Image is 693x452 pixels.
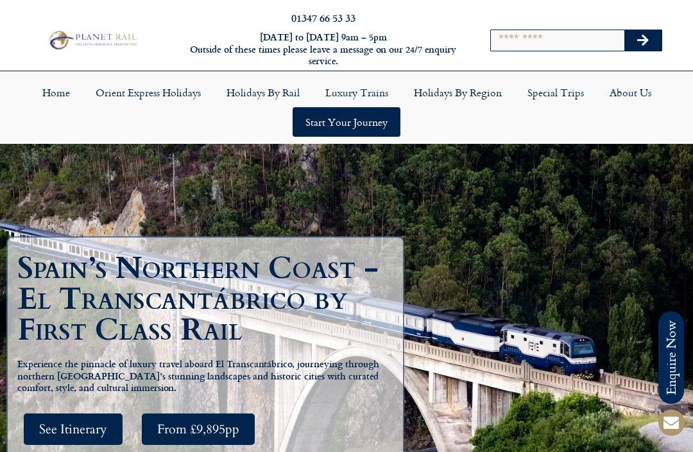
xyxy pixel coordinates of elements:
[624,30,662,51] button: Search
[401,78,515,107] a: Holidays by Region
[188,31,459,67] h6: [DATE] to [DATE] 9am – 5pm Outside of these times please leave a message on our 24/7 enquiry serv...
[142,413,255,445] a: From £9,895pp
[83,78,214,107] a: Orient Express Holidays
[39,421,107,437] span: See Itinerary
[293,107,400,137] a: Start your Journey
[17,358,400,394] h5: Experience the pinnacle of luxury travel aboard El Transcantábrico, journeying through northern [...
[291,10,355,25] a: 01347 66 53 33
[24,413,123,445] a: See Itinerary
[157,421,239,437] span: From £9,895pp
[214,78,312,107] a: Holidays by Rail
[312,78,401,107] a: Luxury Trains
[597,78,664,107] a: About Us
[17,253,400,345] h1: Spain’s Northern Coast - El Transcantábrico by First Class Rail
[46,29,139,52] img: Planet Rail Train Holidays Logo
[6,78,687,137] nav: Menu
[30,78,83,107] a: Home
[515,78,597,107] a: Special Trips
